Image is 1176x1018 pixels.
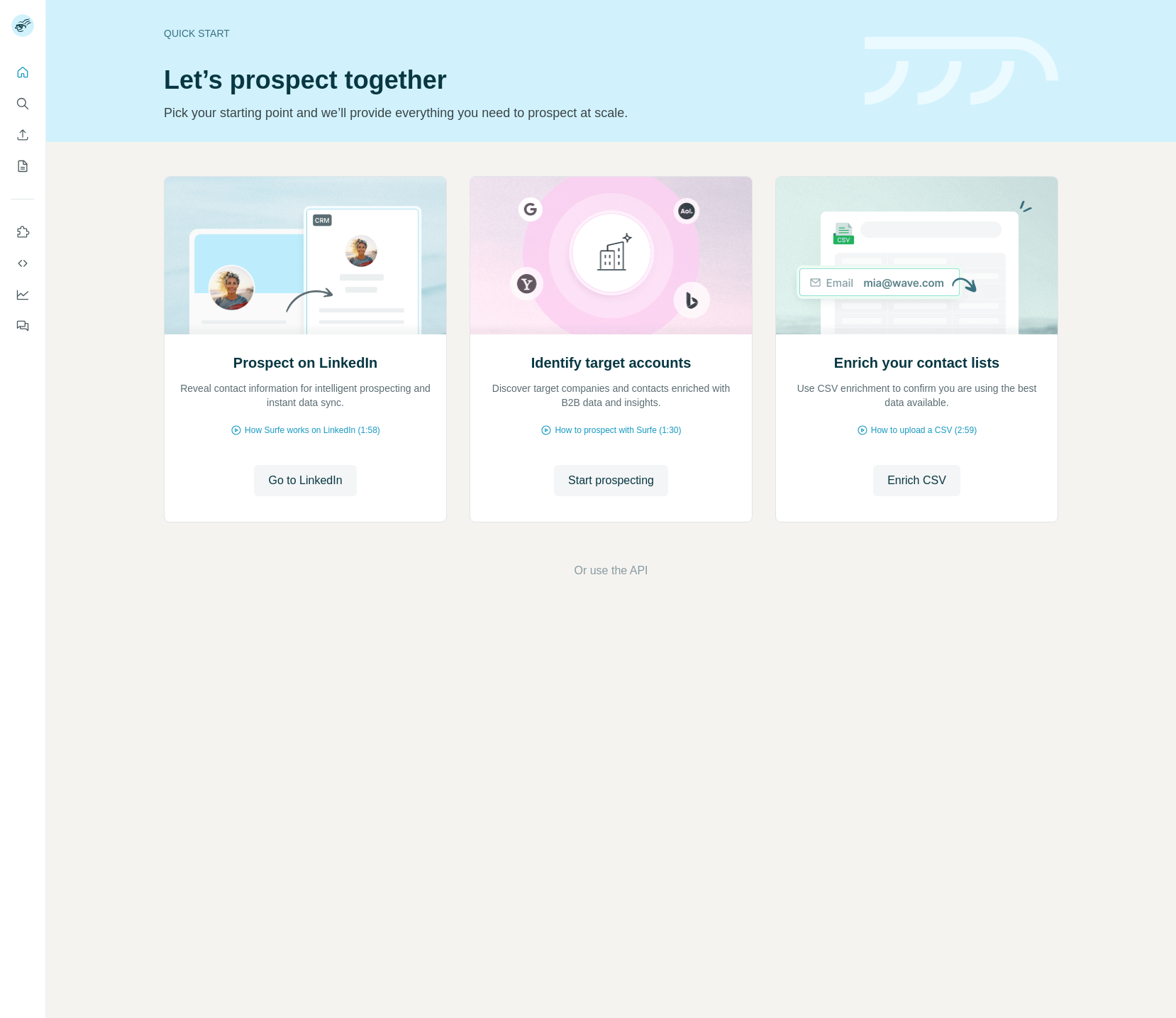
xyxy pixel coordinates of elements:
button: Start prospecting [554,465,668,496]
h2: Prospect on LinkedIn [233,353,377,373]
h2: Enrich your contact lists [834,353,999,373]
button: Quick start [11,60,34,85]
button: Use Surfe API [11,251,34,276]
p: Pick your starting point and we’ll provide everything you need to prospect at scale. [164,103,848,123]
span: How to upload a CSV (2:59) [871,424,977,437]
span: How to prospect with Surfe (1:30) [555,424,681,437]
h2: Identify target accounts [531,353,692,373]
img: banner [865,37,1058,106]
img: Enrich your contact lists [775,177,1058,334]
img: Identify target accounts [470,177,753,334]
span: Start prospecting [568,472,654,489]
button: Dashboard [11,282,34,307]
button: Enrich CSV [873,465,960,496]
button: My lists [11,153,34,179]
p: Reveal contact information for intelligent prospecting and instant data sync. [179,381,432,410]
button: Search [11,91,34,116]
p: Use CSV enrichment to confirm you are using the best data available. [790,381,1043,410]
span: Enrich CSV [887,472,946,489]
button: Use Surfe on LinkedIn [11,219,34,245]
img: Prospect on LinkedIn [164,177,447,334]
button: Or use the API [574,562,648,579]
button: Feedback [11,313,34,339]
button: Enrich CSV [11,122,34,148]
button: Go to LinkedIn [254,465,356,496]
span: How Surfe works on LinkedIn (1:58) [245,424,380,437]
div: Quick start [164,26,848,40]
span: Go to LinkedIn [268,472,342,489]
p: Discover target companies and contacts enriched with B2B data and insights. [484,381,738,410]
h1: Let’s prospect together [164,66,848,94]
